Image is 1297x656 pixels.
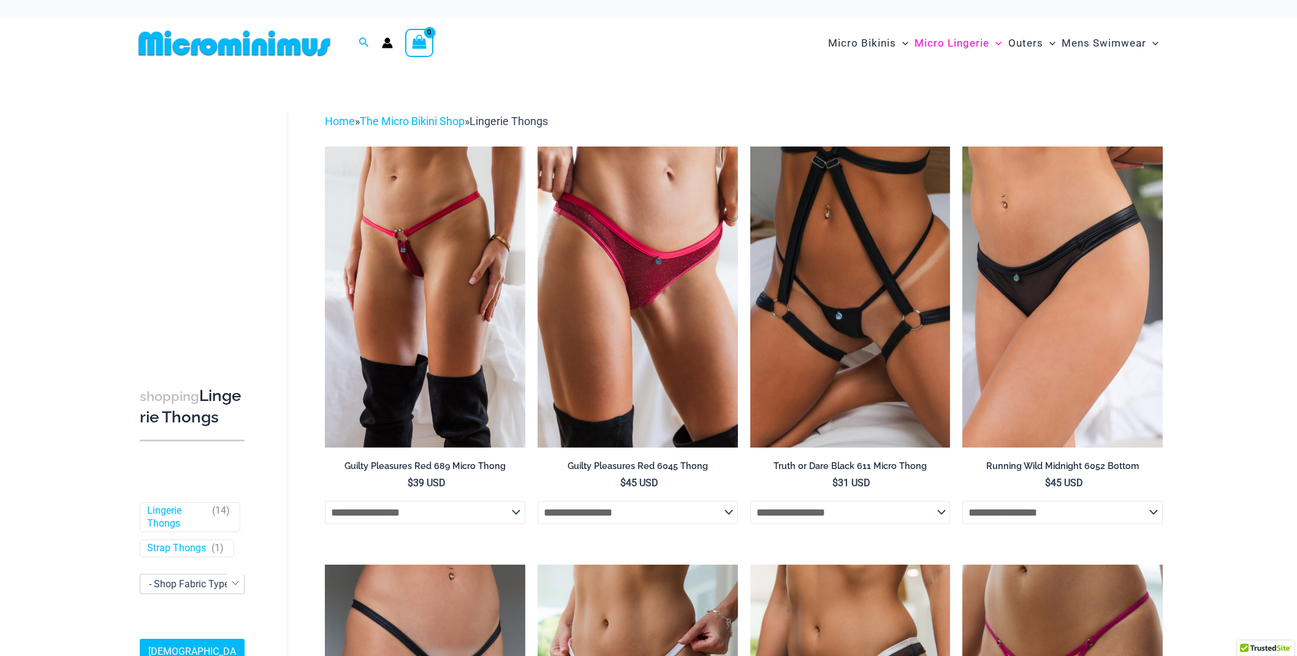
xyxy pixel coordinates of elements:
[1005,25,1059,62] a: OutersMenu ToggleMenu Toggle
[359,36,370,51] a: Search icon link
[212,505,230,530] span: ( )
[1146,28,1158,59] span: Menu Toggle
[147,505,207,530] a: Lingerie Thongs
[325,460,525,476] a: Guilty Pleasures Red 689 Micro Thong
[538,147,738,447] a: Guilty Pleasures Red 6045 Thong 01Guilty Pleasures Red 6045 Thong 02Guilty Pleasures Red 6045 Tho...
[325,115,548,128] span: » »
[989,28,1002,59] span: Menu Toggle
[215,542,220,554] span: 1
[360,115,465,128] a: The Micro Bikini Shop
[911,25,1005,62] a: Micro LingerieMenu ToggleMenu Toggle
[832,477,870,489] bdi: 31 USD
[325,115,355,128] a: Home
[750,147,951,447] img: Truth or Dare Black Micro 02
[750,147,951,447] a: Truth or Dare Black Micro 02Truth or Dare Black 1905 Bodysuit 611 Micro 12Truth or Dare Black 190...
[325,147,525,447] img: Guilty Pleasures Red 689 Micro 01
[215,505,226,516] span: 14
[325,147,525,447] a: Guilty Pleasures Red 689 Micro 01Guilty Pleasures Red 689 Micro 02Guilty Pleasures Red 689 Micro 02
[325,460,525,472] h2: Guilty Pleasures Red 689 Micro Thong
[382,37,393,48] a: Account icon link
[828,28,896,59] span: Micro Bikinis
[1059,25,1162,62] a: Mens SwimwearMenu ToggleMenu Toggle
[408,477,413,489] span: $
[470,115,548,128] span: Lingerie Thongs
[538,460,738,472] h2: Guilty Pleasures Red 6045 Thong
[149,578,229,590] span: - Shop Fabric Type
[538,147,738,447] img: Guilty Pleasures Red 6045 Thong 01
[211,542,224,555] span: ( )
[620,477,626,489] span: $
[750,460,951,476] a: Truth or Dare Black 611 Micro Thong
[1008,28,1043,59] span: Outers
[140,102,250,348] iframe: TrustedSite Certified
[134,29,335,57] img: MM SHOP LOGO FLAT
[140,386,245,428] h3: Lingerie Thongs
[962,147,1163,447] a: Running Wild Midnight 6052 Bottom 01Running Wild Midnight 1052 Top 6052 Bottom 05Running Wild Mid...
[147,542,206,555] a: Strap Thongs
[823,23,1163,64] nav: Site Navigation
[1043,28,1055,59] span: Menu Toggle
[915,28,989,59] span: Micro Lingerie
[140,574,244,593] span: - Shop Fabric Type
[405,29,433,57] a: View Shopping Cart, empty
[896,28,908,59] span: Menu Toggle
[140,574,245,594] span: - Shop Fabric Type
[962,460,1163,476] a: Running Wild Midnight 6052 Bottom
[538,460,738,476] a: Guilty Pleasures Red 6045 Thong
[620,477,658,489] bdi: 45 USD
[140,389,199,404] span: shopping
[1045,477,1051,489] span: $
[750,460,951,472] h2: Truth or Dare Black 611 Micro Thong
[1045,477,1083,489] bdi: 45 USD
[1062,28,1146,59] span: Mens Swimwear
[825,25,911,62] a: Micro BikinisMenu ToggleMenu Toggle
[408,477,446,489] bdi: 39 USD
[962,460,1163,472] h2: Running Wild Midnight 6052 Bottom
[962,147,1163,447] img: Running Wild Midnight 6052 Bottom 01
[832,477,838,489] span: $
